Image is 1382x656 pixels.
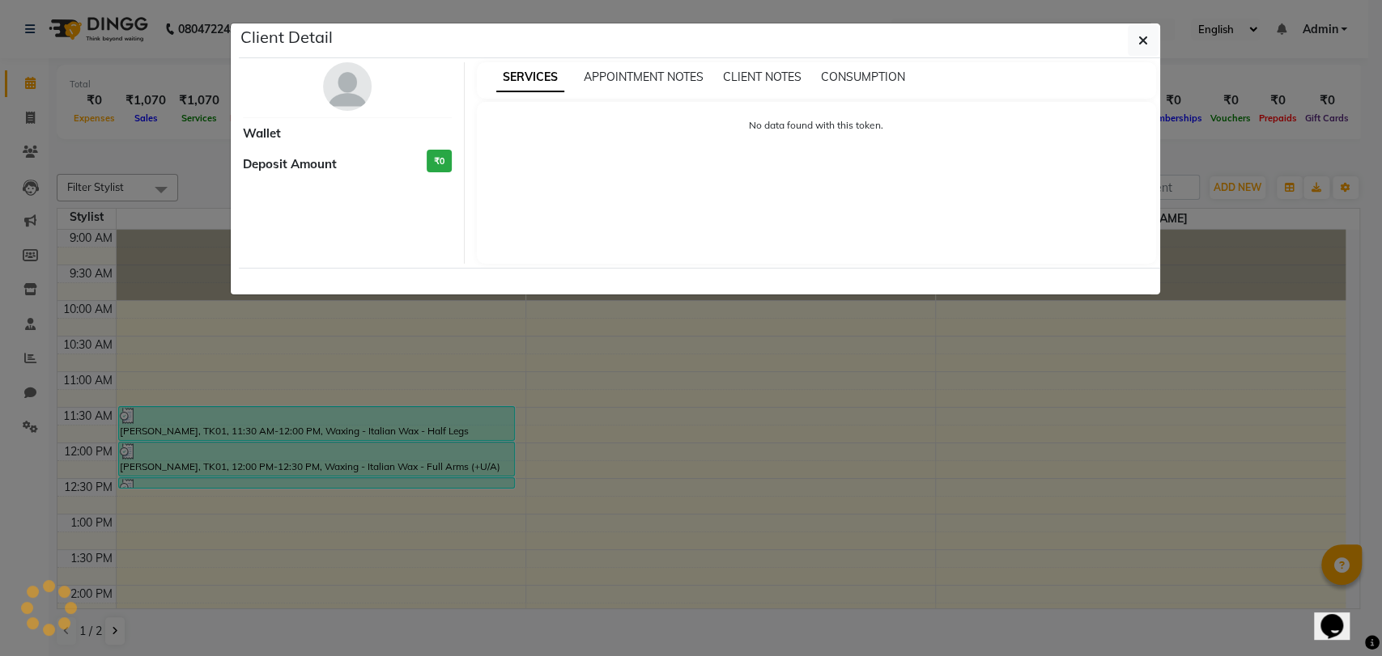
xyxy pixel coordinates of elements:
span: CONSUMPTION [821,70,905,84]
span: SERVICES [496,63,564,92]
span: Wallet [243,125,281,143]
span: APPOINTMENT NOTES [584,70,704,84]
p: No data found with this token. [493,118,1140,133]
h3: ₹0 [427,150,452,173]
iframe: chat widget [1314,591,1366,640]
h5: Client Detail [240,25,333,49]
span: CLIENT NOTES [723,70,802,84]
span: Deposit Amount [243,155,337,174]
img: avatar [323,62,372,111]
